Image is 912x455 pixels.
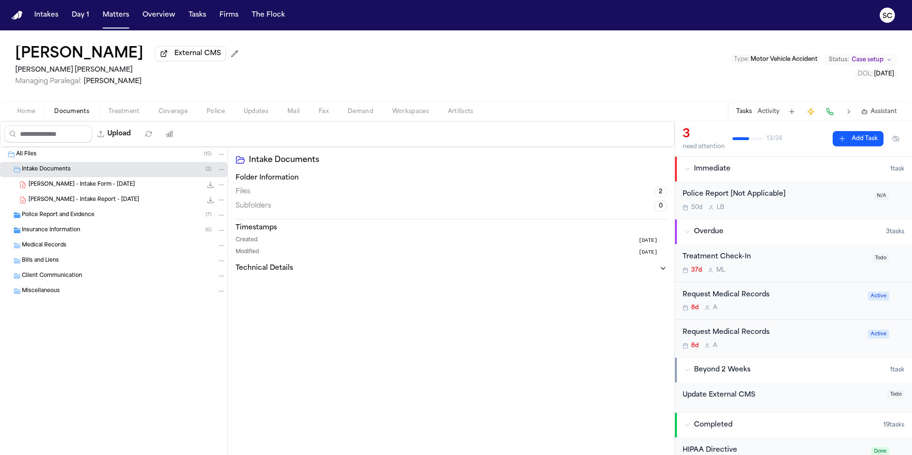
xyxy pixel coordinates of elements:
[236,264,293,273] h3: Technical Details
[15,46,143,63] h1: [PERSON_NAME]
[236,237,257,245] span: Created
[675,244,912,282] div: Open task: Treatment Check-In
[348,108,373,115] span: Demand
[655,201,667,211] span: 0
[99,7,133,24] button: Matters
[206,195,215,205] button: Download S. Doerr - Intake Report - 8.18.25
[868,330,889,339] span: Active
[694,227,723,237] span: Overdue
[638,248,667,256] button: [DATE]
[17,108,35,115] span: Home
[206,167,211,172] span: ( 2 )
[15,46,143,63] button: Edit matter name
[694,164,731,174] span: Immediate
[207,108,225,115] span: Police
[638,237,667,245] button: [DATE]
[448,108,474,115] span: Artifacts
[883,421,904,429] span: 19 task s
[874,71,894,77] span: [DATE]
[638,237,657,245] span: [DATE]
[22,287,60,295] span: Miscellaneous
[683,127,725,142] div: 3
[4,125,92,142] input: Search files
[887,131,904,146] button: Hide completed tasks (⌘⇧H)
[829,56,849,64] span: Status:
[319,108,329,115] span: Fax
[655,187,667,197] span: 2
[28,196,139,204] span: [PERSON_NAME] - Intake Report - [DATE]
[244,108,268,115] span: Updates
[392,108,429,115] span: Workspaces
[139,7,179,24] button: Overview
[683,252,866,263] div: Treatment Check-In
[824,54,897,66] button: Change status from Case setup
[675,181,912,219] div: Open task: Police Report [Not Applicable]
[206,180,215,190] button: Download S. Doerr - Intake Form - 8.18.25
[28,181,135,189] span: [PERSON_NAME] - Intake Form - [DATE]
[68,7,93,24] a: Day 1
[691,342,699,350] span: 8d
[15,78,82,85] span: Managing Paralegal:
[694,365,750,375] span: Beyond 2 Weeks
[205,227,211,233] span: ( 6 )
[890,366,904,374] span: 1 task
[767,135,782,142] span: 13 / 24
[22,166,71,174] span: Intake Documents
[804,105,817,118] button: Create Immediate Task
[159,108,188,115] span: Coverage
[248,7,289,24] button: The Flock
[155,46,226,61] button: External CMS
[874,191,889,200] span: N/A
[236,248,259,256] span: Modified
[206,212,211,218] span: ( 7 )
[54,108,89,115] span: Documents
[750,57,817,62] span: Motor Vehicle Accident
[675,382,912,412] div: Open task: Update External CMS
[872,254,889,263] span: Todo
[204,152,211,157] span: ( 15 )
[868,292,889,301] span: Active
[683,143,725,151] div: need attention
[855,69,897,79] button: Edit DOL: 2025-08-02
[736,108,752,115] button: Tasks
[236,187,250,197] span: Files
[84,78,142,85] span: [PERSON_NAME]
[823,105,836,118] button: Make a Call
[287,108,300,115] span: Mail
[713,304,717,312] span: A
[15,65,242,76] h2: [PERSON_NAME] [PERSON_NAME]
[249,154,667,166] h2: Intake Documents
[716,266,725,274] span: M L
[713,342,717,350] span: A
[108,108,140,115] span: Treatment
[11,11,23,20] a: Home
[22,272,82,280] span: Client Communication
[858,71,873,77] span: DOL :
[887,390,904,399] span: Todo
[890,165,904,173] span: 1 task
[22,257,59,265] span: Bills and Liens
[675,320,912,357] div: Open task: Request Medical Records
[22,211,95,219] span: Police Report and Evidence
[758,108,779,115] button: Activity
[675,157,912,181] button: Immediate1task
[683,327,862,338] div: Request Medical Records
[785,105,798,118] button: Add Task
[852,56,883,64] span: Case setup
[236,223,667,233] h3: Timestamps
[691,304,699,312] span: 8d
[216,7,242,24] button: Firms
[717,204,724,211] span: L B
[22,227,80,235] span: Insurance Information
[886,228,904,236] span: 3 task s
[92,125,136,142] button: Upload
[691,204,703,211] span: 50d
[833,131,883,146] button: Add Task
[675,358,912,382] button: Beyond 2 Weeks1task
[638,248,657,256] span: [DATE]
[236,173,667,183] h3: Folder Information
[30,7,62,24] button: Intakes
